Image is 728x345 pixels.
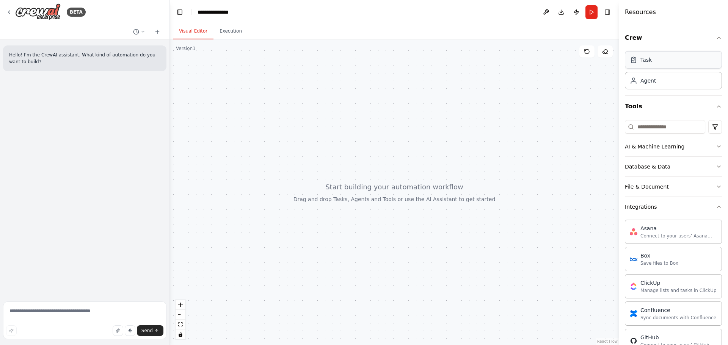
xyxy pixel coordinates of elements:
div: BETA [67,8,86,17]
button: AI & Machine Learning [625,137,722,156]
button: Send [137,325,163,336]
div: Manage lists and tasks in ClickUp [640,287,717,293]
div: Crew [625,48,722,95]
button: Click to speak your automation idea [125,325,135,336]
div: Sync documents with Confluence [640,315,716,321]
span: Send [141,328,153,334]
h4: Resources [625,8,656,17]
img: Logo [15,3,61,20]
button: Crew [625,27,722,48]
button: Integrations [625,197,722,217]
button: zoom in [176,300,185,310]
div: ClickUp [640,279,717,287]
div: Database & Data [625,163,670,170]
img: GitHub [630,337,637,345]
a: React Flow attribution [597,339,618,343]
button: Improve this prompt [6,325,17,336]
div: Agent [640,77,656,84]
div: Save files to Box [640,260,678,266]
div: Asana [640,225,717,232]
div: Task [640,56,652,64]
div: Confluence [640,306,716,314]
button: Visual Editor [173,23,213,39]
button: fit view [176,320,185,329]
button: Hide left sidebar [174,7,185,17]
img: ClickUp [630,283,637,290]
div: AI & Machine Learning [625,143,684,150]
button: zoom out [176,310,185,320]
div: Connect to your users’ Asana accounts [640,233,717,239]
img: Asana [630,228,637,236]
button: Upload files [113,325,123,336]
button: Database & Data [625,157,722,176]
img: Confluence [630,310,637,317]
div: GitHub [640,334,717,341]
nav: breadcrumb [198,8,235,16]
button: Tools [625,96,722,117]
div: Box [640,252,678,259]
button: Switch to previous chat [130,27,148,36]
div: Integrations [625,203,657,211]
button: File & Document [625,177,722,197]
button: toggle interactivity [176,329,185,339]
div: React Flow controls [176,300,185,339]
div: Version 1 [176,45,196,52]
div: File & Document [625,183,669,190]
button: Execution [213,23,248,39]
p: Hello! I'm the CrewAI assistant. What kind of automation do you want to build? [9,52,160,65]
button: Hide right sidebar [602,7,613,17]
button: Start a new chat [151,27,163,36]
img: Box [630,255,637,263]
